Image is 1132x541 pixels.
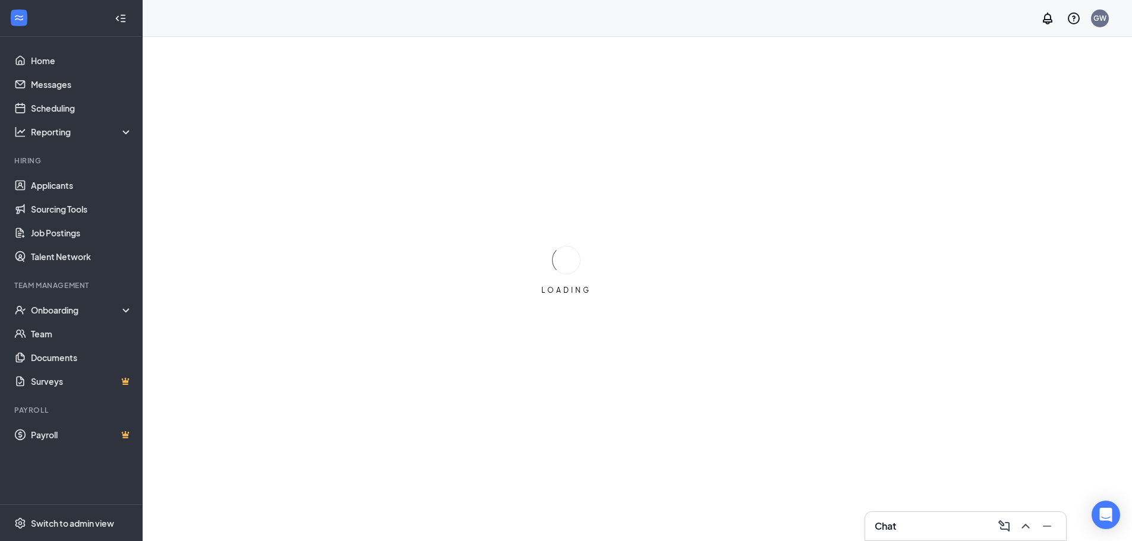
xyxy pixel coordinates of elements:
a: Applicants [31,173,133,197]
svg: UserCheck [14,304,26,316]
a: PayrollCrown [31,423,133,447]
a: Scheduling [31,96,133,120]
a: Talent Network [31,245,133,268]
svg: Collapse [115,12,127,24]
a: Team [31,322,133,346]
div: Open Intercom Messenger [1092,501,1120,529]
a: Messages [31,72,133,96]
div: GW [1093,13,1106,23]
div: Payroll [14,405,130,415]
svg: WorkstreamLogo [13,12,25,24]
a: SurveysCrown [31,369,133,393]
button: ComposeMessage [995,517,1014,536]
svg: ComposeMessage [997,519,1011,533]
div: LOADING [537,285,596,295]
h3: Chat [875,520,896,533]
a: Job Postings [31,221,133,245]
svg: ChevronUp [1019,519,1033,533]
svg: Minimize [1040,519,1054,533]
div: Hiring [14,156,130,166]
svg: QuestionInfo [1067,11,1081,26]
svg: Analysis [14,126,26,138]
button: ChevronUp [1016,517,1035,536]
div: Onboarding [31,304,122,316]
a: Sourcing Tools [31,197,133,221]
div: Team Management [14,280,130,290]
svg: Notifications [1040,11,1055,26]
div: Switch to admin view [31,517,114,529]
a: Home [31,49,133,72]
svg: Settings [14,517,26,529]
div: Reporting [31,126,133,138]
button: Minimize [1038,517,1057,536]
a: Documents [31,346,133,369]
